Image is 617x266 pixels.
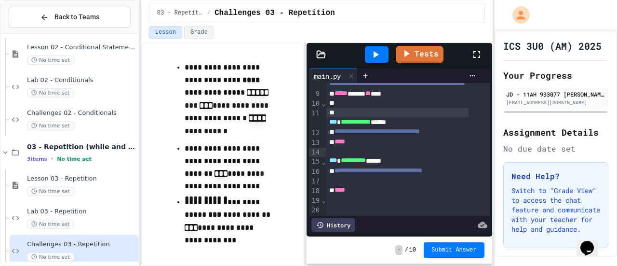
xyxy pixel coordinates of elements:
div: main.py [309,69,358,83]
a: Tests [396,46,443,63]
span: 03 - Repetition (while and for) [157,9,203,17]
div: [EMAIL_ADDRESS][DOMAIN_NAME] [506,99,605,106]
span: No time set [27,252,74,262]
div: JD - 11AH 933077 [PERSON_NAME] SS [506,90,605,98]
button: Back to Teams [9,7,131,28]
div: 13 [309,138,321,148]
span: - [395,245,402,255]
span: No time set [27,88,74,98]
div: 16 [309,167,321,177]
h3: Need Help? [511,170,600,182]
div: History [311,218,355,232]
div: 20 [309,206,321,225]
span: Challenges 03 - Repetition [27,240,136,249]
span: Back to Teams [54,12,99,22]
span: 3 items [27,156,47,162]
div: My Account [502,4,532,26]
div: 15 [309,157,321,167]
button: Submit Answer [424,242,484,258]
span: 10 [409,246,416,254]
span: • [51,155,53,163]
span: Fold line [321,158,326,166]
span: No time set [27,220,74,229]
div: No due date set [503,143,608,154]
div: 12 [309,128,321,138]
span: Fold line [321,99,326,107]
div: 10 [309,99,321,109]
iframe: chat widget [577,227,607,256]
div: 17 [309,177,321,186]
span: Lab 03 - Repetition [27,208,136,216]
div: 14 [309,148,321,157]
span: Lab 02 - Conditionals [27,76,136,84]
div: main.py [309,71,346,81]
span: No time set [27,121,74,130]
span: Fold line [321,196,326,204]
span: Challenges 02 - Conditionals [27,109,136,117]
span: 03 - Repetition (while and for) [27,142,136,151]
button: Lesson [149,26,182,39]
div: 9 [309,89,321,99]
span: / [207,9,211,17]
span: Lesson 03 - Repetition [27,175,136,183]
p: Switch to "Grade View" to access the chat feature and communicate with your teacher for help and ... [511,186,600,234]
h2: Assignment Details [503,126,608,139]
span: / [404,246,408,254]
span: No time set [27,56,74,65]
button: Grade [184,26,214,39]
div: 11 [309,109,321,128]
span: Challenges 03 - Repetition [215,7,335,19]
div: 18 [309,186,321,196]
h1: ICS 3U0 (AM) 2025 [503,39,602,53]
span: No time set [27,187,74,196]
span: Submit Answer [431,246,477,254]
h2: Your Progress [503,69,608,82]
span: Lesson 02 - Conditional Statements (if) [27,43,136,52]
span: No time set [57,156,92,162]
div: 19 [309,196,321,206]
